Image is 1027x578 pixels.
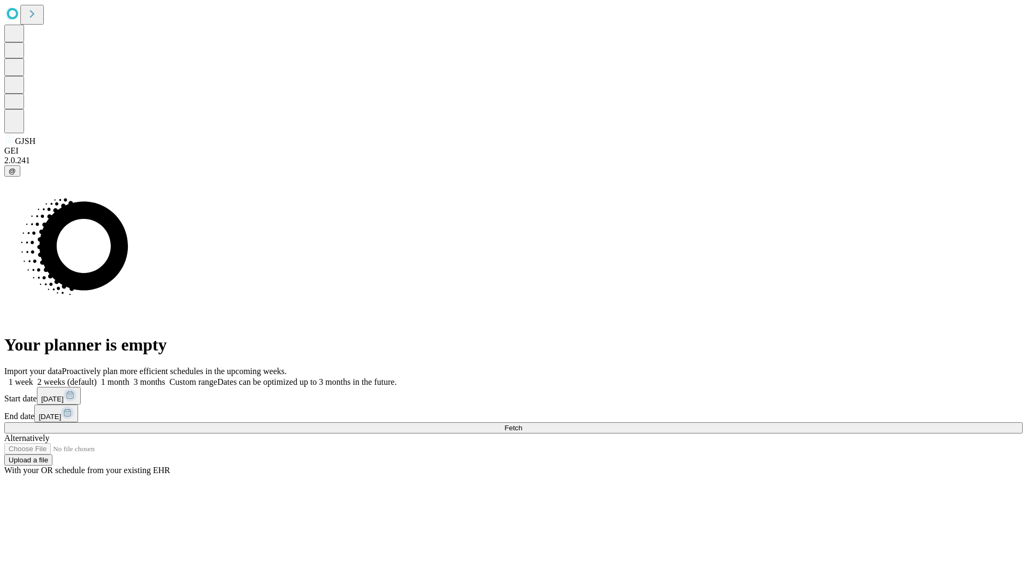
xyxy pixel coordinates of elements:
button: [DATE] [34,405,78,422]
div: GEI [4,146,1023,156]
span: Proactively plan more efficient schedules in the upcoming weeks. [62,367,287,376]
span: 3 months [134,377,165,386]
h1: Your planner is empty [4,335,1023,355]
span: Custom range [170,377,217,386]
span: Dates can be optimized up to 3 months in the future. [217,377,396,386]
span: GJSH [15,136,35,146]
span: With your OR schedule from your existing EHR [4,466,170,475]
span: [DATE] [41,395,64,403]
span: @ [9,167,16,175]
button: [DATE] [37,387,81,405]
button: Upload a file [4,454,52,466]
div: Start date [4,387,1023,405]
span: 1 month [101,377,129,386]
span: [DATE] [39,413,61,421]
span: 1 week [9,377,33,386]
button: @ [4,165,20,177]
div: End date [4,405,1023,422]
div: 2.0.241 [4,156,1023,165]
span: Import your data [4,367,62,376]
button: Fetch [4,422,1023,433]
span: 2 weeks (default) [37,377,97,386]
span: Fetch [504,424,522,432]
span: Alternatively [4,433,49,443]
